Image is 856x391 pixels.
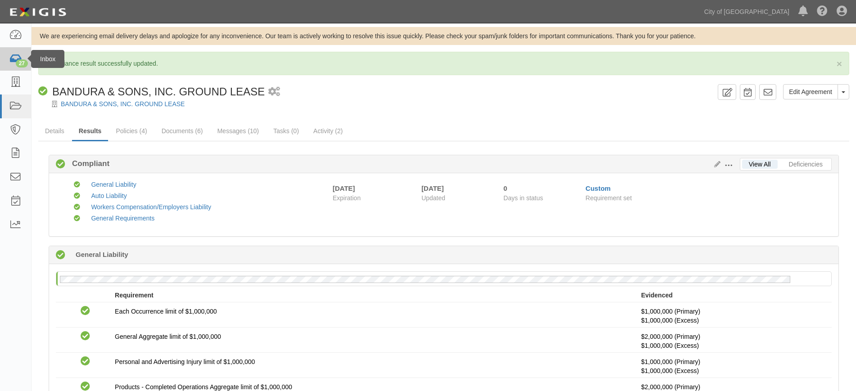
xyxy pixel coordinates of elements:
a: General Requirements [91,215,154,222]
a: Results [72,122,109,141]
div: Since 08/26/2025 [503,184,579,193]
strong: Requirement [115,292,154,299]
a: General Liability [91,181,136,188]
a: View All [742,160,778,169]
span: BANDURA & SONS, INC. GROUND LEASE [52,85,265,98]
span: Personal and Advertising Injury limit of $1,000,000 [115,358,255,365]
span: Updated [421,194,445,202]
a: Details [38,122,71,140]
p: Compliance result successfully updated. [45,59,842,68]
div: [DATE] [421,184,490,193]
i: Compliant [81,306,90,316]
i: Compliant 116 days (since 05/02/2025) [56,251,65,260]
a: Auto Liability [91,192,127,199]
div: 27 [16,59,28,67]
span: Policy #006445587 Insurer: Pekin Insurance Company [641,342,699,349]
a: Custom [585,184,611,192]
a: Documents (6) [155,122,210,140]
i: Compliant [74,193,80,199]
i: Compliant [38,87,48,96]
i: Compliant [74,182,80,188]
span: Each Occurrence limit of $1,000,000 [115,308,217,315]
button: Close [837,59,842,68]
b: General Liability [76,250,128,259]
a: Deficiencies [782,160,829,169]
div: We are experiencing email delivery delays and apologize for any inconvenience. Our team is active... [32,31,856,40]
p: $1,000,000 (Primary) [641,307,825,325]
img: logo-5460c22ac91f19d4615b14bd174203de0afe785f0fc80cf4dbbc73dc1793850b.png [7,4,69,20]
span: General Aggregate limit of $1,000,000 [115,333,221,340]
a: Edit Agreement [783,84,838,99]
div: Inbox [31,50,64,68]
a: Activity (2) [307,122,349,140]
span: Policy #006445587 Insurer: Pekin Insurance Company [641,367,699,374]
p: $2,000,000 (Primary) [641,332,825,350]
i: Compliant [74,204,80,211]
i: 1 scheduled workflow [268,87,280,97]
a: Edit Results [711,161,720,168]
i: Compliant [56,160,65,169]
a: Policies (4) [109,122,154,140]
p: $1,000,000 (Primary) [641,357,825,375]
i: Compliant [74,216,80,222]
span: Policy #006445587 Insurer: Pekin Insurance Company [641,317,699,324]
span: Requirement set [585,194,632,202]
span: × [837,58,842,69]
strong: Evidenced [641,292,673,299]
i: Compliant [81,332,90,341]
a: Workers Compensation/Employers Liability [91,203,211,211]
a: City of [GEOGRAPHIC_DATA] [700,3,794,21]
span: Expiration [333,193,415,202]
span: Products - Completed Operations Aggregate limit of $1,000,000 [115,383,292,391]
i: Compliant [81,357,90,366]
a: Tasks (0) [267,122,306,140]
b: Compliant [65,158,109,169]
a: BANDURA & SONS, INC. GROUND LEASE [61,100,185,108]
div: BANDURA & SONS, INC. GROUND LEASE [38,84,265,99]
span: Days in status [503,194,543,202]
div: [DATE] [333,184,355,193]
i: Help Center - Complianz [817,6,828,17]
a: Messages (10) [210,122,266,140]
